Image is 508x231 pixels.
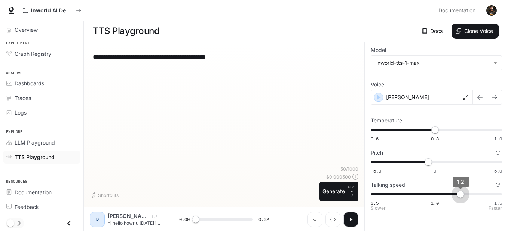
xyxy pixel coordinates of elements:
a: LLM Playground [3,136,80,149]
div: D [91,213,103,225]
p: [PERSON_NAME] [386,94,429,101]
p: Slower [371,206,386,210]
span: LLM Playground [15,139,55,146]
div: inworld-tts-1-max [376,59,490,67]
a: Feedback [3,200,80,213]
a: Documentation [435,3,481,18]
button: Shortcuts [90,189,122,201]
a: Documentation [3,186,80,199]
span: Documentation [438,6,475,15]
a: Overview [3,23,80,36]
button: Clone Voice [452,24,499,39]
span: 1.5 [494,200,502,206]
div: inworld-tts-1-max [371,56,502,70]
span: 5.0 [494,168,502,174]
button: Reset to default [494,181,502,189]
a: Logs [3,106,80,119]
button: Reset to default [494,149,502,157]
button: Download audio [307,212,322,227]
p: ⏎ [348,185,355,198]
h1: TTS Playground [93,24,159,39]
span: Logs [15,109,27,116]
button: Copy Voice ID [149,214,160,218]
span: 0 [434,168,436,174]
p: [PERSON_NAME] [108,212,149,220]
img: User avatar [486,5,497,16]
button: User avatar [484,3,499,18]
span: Documentation [15,188,52,196]
span: -5.0 [371,168,381,174]
span: 0.5 [371,200,379,206]
p: Temperature [371,118,402,123]
span: Graph Registry [15,50,51,58]
button: All workspaces [19,3,85,18]
span: 0.6 [371,136,379,142]
p: CTRL + [348,185,355,194]
span: Overview [15,26,38,34]
button: GenerateCTRL +⏎ [319,182,358,201]
a: Dashboards [3,77,80,90]
span: Feedback [15,203,39,211]
p: Faster [489,206,502,210]
a: Graph Registry [3,47,80,60]
a: Traces [3,91,80,104]
p: Talking speed [371,182,405,188]
span: Dark mode toggle [7,219,14,227]
a: TTS Playground [3,151,80,164]
a: Docs [420,24,446,39]
span: 0:02 [258,216,269,223]
button: Close drawer [61,216,77,231]
span: 1.0 [431,200,439,206]
span: 0:00 [179,216,190,223]
span: Dashboards [15,79,44,87]
p: Model [371,48,386,53]
p: Pitch [371,150,383,155]
p: Voice [371,82,384,87]
span: 0.8 [431,136,439,142]
button: Inspect [325,212,340,227]
p: hi hello howr u [DATE] i will teach solidworks [108,220,161,226]
span: 1.2 [457,179,464,185]
p: Inworld AI Demos [31,7,73,14]
span: 1.0 [494,136,502,142]
span: Traces [15,94,31,102]
span: TTS Playground [15,153,55,161]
